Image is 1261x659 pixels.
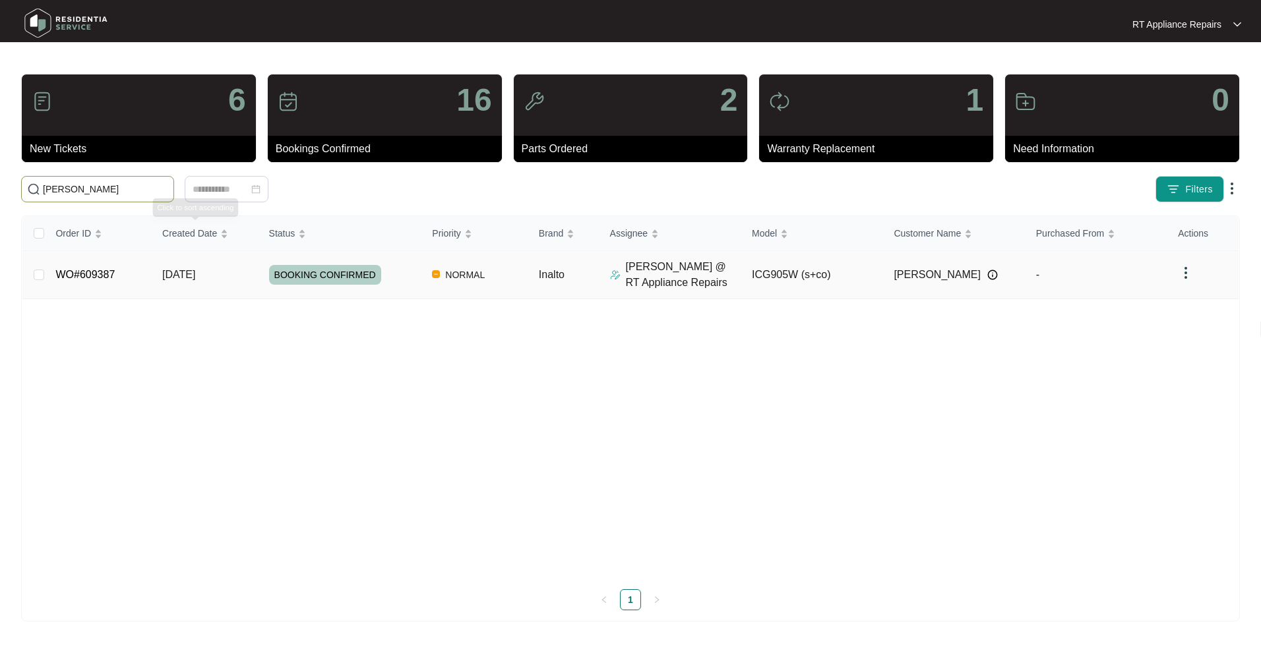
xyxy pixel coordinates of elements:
[440,267,490,283] span: NORMAL
[594,589,615,610] li: Previous Page
[522,141,748,157] p: Parts Ordered
[27,183,40,196] img: search-icon
[600,216,741,251] th: Assignee
[43,182,168,196] input: Search by Order Id, Assignee Name, Customer Name, Brand and Model
[421,216,528,251] th: Priority
[626,259,741,291] p: [PERSON_NAME] @ RT Appliance Repairs
[1132,18,1221,31] p: RT Appliance Repairs
[894,226,961,241] span: Customer Name
[1212,84,1229,116] p: 0
[1167,216,1239,251] th: Actions
[752,226,777,241] span: Model
[1178,265,1194,281] img: dropdown arrow
[524,91,545,112] img: icon
[30,141,256,157] p: New Tickets
[228,84,246,116] p: 6
[883,216,1025,251] th: Customer Name
[741,251,883,299] td: ICG905W (s+co)
[653,596,661,604] span: right
[1167,183,1180,196] img: filter icon
[767,141,993,157] p: Warranty Replacement
[1015,91,1036,112] img: icon
[55,226,91,241] span: Order ID
[646,589,667,610] li: Next Page
[769,91,790,112] img: icon
[600,596,608,604] span: left
[894,267,981,283] span: [PERSON_NAME]
[1233,21,1241,28] img: dropdown arrow
[152,216,259,251] th: Created Date
[1026,216,1167,251] th: Purchased From
[1036,269,1039,280] span: -
[528,216,600,251] th: Brand
[1155,176,1224,202] button: filter iconFilters
[720,84,738,116] p: 2
[278,91,299,112] img: icon
[269,226,295,241] span: Status
[432,226,461,241] span: Priority
[20,3,112,43] img: residentia service logo
[621,590,640,610] a: 1
[646,589,667,610] button: right
[987,270,998,280] img: Info icon
[162,269,195,280] span: [DATE]
[269,265,381,285] span: BOOKING CONFIRMED
[966,84,983,116] p: 1
[539,226,563,241] span: Brand
[162,226,217,241] span: Created Date
[1036,226,1104,241] span: Purchased From
[594,589,615,610] button: left
[1224,181,1240,196] img: dropdown arrow
[259,216,422,251] th: Status
[432,270,440,278] img: Vercel Logo
[539,269,565,280] span: Inalto
[620,589,641,610] li: 1
[32,91,53,112] img: icon
[1013,141,1239,157] p: Need Information
[610,226,648,241] span: Assignee
[741,216,883,251] th: Model
[610,270,621,280] img: Assigner Icon
[55,269,115,280] a: WO#609387
[276,141,502,157] p: Bookings Confirmed
[456,84,491,116] p: 16
[1185,183,1213,196] span: Filters
[45,216,152,251] th: Order ID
